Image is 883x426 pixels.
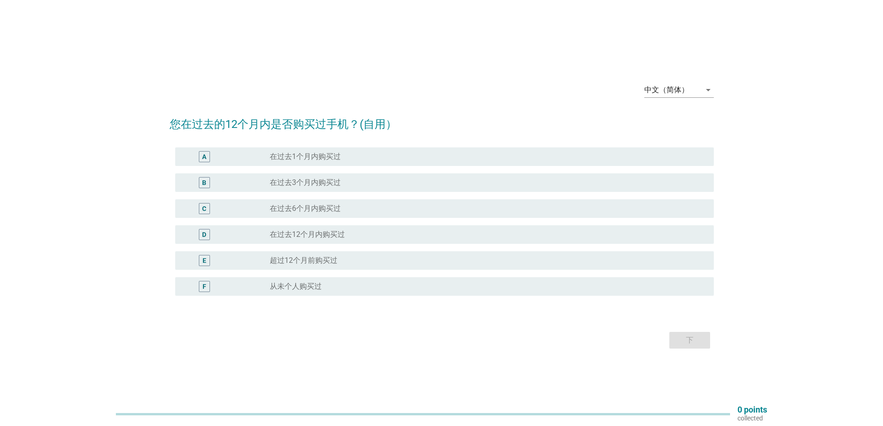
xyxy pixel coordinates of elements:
div: B [202,178,206,187]
p: collected [737,414,767,422]
div: F [203,281,206,291]
i: arrow_drop_down [703,84,714,95]
label: 在过去6个月内购买过 [270,204,341,213]
label: 在过去12个月内购买过 [270,230,345,239]
h2: 您在过去的12个月内是否购买过手机？(自用） [170,107,714,133]
div: E [203,255,206,265]
label: 从未个人购买过 [270,282,322,291]
div: D [202,229,206,239]
label: 在过去3个月内购买过 [270,178,341,187]
p: 0 points [737,406,767,414]
div: A [202,152,206,161]
div: 中文（简体） [644,86,689,94]
div: C [202,203,206,213]
label: 在过去1个月内购买过 [270,152,341,161]
label: 超过12个月前购买过 [270,256,337,265]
